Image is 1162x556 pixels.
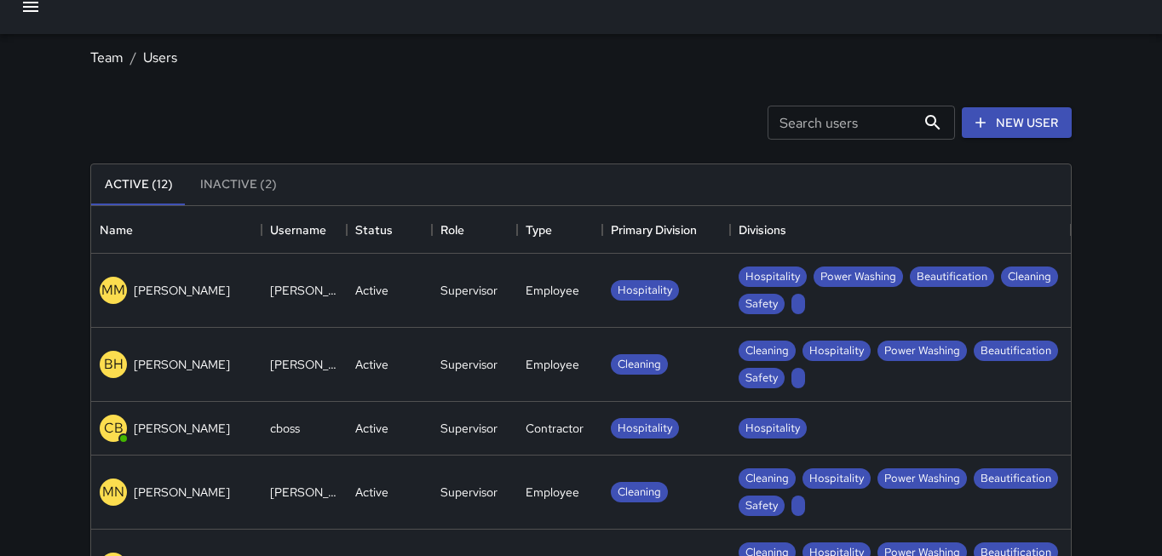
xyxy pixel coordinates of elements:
[104,354,124,375] p: BH
[440,282,498,299] div: Supervisor
[526,282,579,299] div: Employee
[355,484,388,501] div: Active
[611,283,679,299] span: Hospitality
[90,49,124,66] a: Team
[91,164,187,205] button: Active (12)
[739,471,796,487] span: Cleaning
[355,282,388,299] div: Active
[739,370,785,387] span: Safety
[270,484,338,501] div: Michael
[962,107,1072,139] a: New User
[134,420,230,437] p: [PERSON_NAME]
[517,206,602,254] div: Type
[910,269,994,285] span: Beautification
[526,484,579,501] div: Employee
[739,206,786,254] div: Divisions
[134,484,230,501] p: [PERSON_NAME]
[611,206,697,254] div: Primary Division
[101,280,125,301] p: MM
[739,269,807,285] span: Hospitality
[270,282,338,299] div: Melanie
[355,356,388,373] div: Active
[739,296,785,312] span: Safety
[526,420,584,437] div: Contractor
[611,357,668,373] span: Cleaning
[739,343,796,359] span: Cleaning
[1001,269,1058,285] span: Cleaning
[102,482,124,502] p: MN
[347,206,432,254] div: Status
[91,206,262,254] div: Name
[802,343,871,359] span: Hospitality
[440,484,498,501] div: Supervisor
[974,471,1058,487] span: Beautification
[355,420,388,437] div: Active
[602,206,730,254] div: Primary Division
[104,418,124,438] p: CB
[877,343,967,359] span: Power Washing
[130,48,136,68] li: /
[134,282,230,299] p: [PERSON_NAME]
[526,206,552,254] div: Type
[143,49,177,66] a: Users
[270,206,326,254] div: Username
[187,164,290,205] button: Inactive (2)
[739,498,785,514] span: Safety
[355,206,393,254] div: Status
[100,206,133,254] div: Name
[270,356,338,373] div: brandon
[440,206,464,254] div: Role
[440,356,498,373] div: Supervisor
[739,421,807,437] span: Hospitality
[270,420,300,437] div: cboss
[974,343,1058,359] span: Beautification
[432,206,517,254] div: Role
[814,269,903,285] span: Power Washing
[611,484,668,501] span: Cleaning
[526,356,579,373] div: Employee
[877,471,967,487] span: Power Washing
[134,356,230,373] p: [PERSON_NAME]
[730,206,1071,254] div: Divisions
[611,421,679,437] span: Hospitality
[262,206,347,254] div: Username
[802,471,871,487] span: Hospitality
[440,420,498,437] div: Supervisor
